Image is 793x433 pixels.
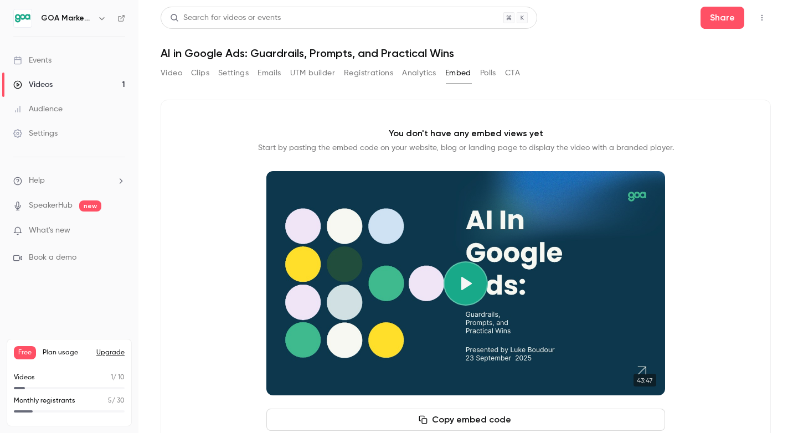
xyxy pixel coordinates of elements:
button: Play video [444,261,488,306]
button: Copy embed code [266,409,665,431]
button: Upgrade [96,348,125,357]
p: Start by pasting the embed code on your website, blog or landing page to display the video with a... [258,142,674,153]
h6: GOA Marketing [41,13,93,24]
button: Top Bar Actions [753,9,771,27]
p: Videos [14,373,35,383]
button: Settings [218,64,249,82]
span: new [79,200,101,212]
button: UTM builder [290,64,335,82]
div: Settings [13,128,58,139]
button: Registrations [344,64,393,82]
a: SpeakerHub [29,200,73,212]
time: 43:47 [634,374,656,386]
p: Monthly registrants [14,396,75,406]
button: Emails [258,64,281,82]
span: Free [14,346,36,359]
section: Cover [266,171,665,395]
div: Events [13,55,52,66]
img: GOA Marketing [14,9,32,27]
button: Share [701,7,744,29]
span: 5 [108,398,112,404]
button: Polls [480,64,496,82]
span: What's new [29,225,70,236]
h1: AI in Google Ads: Guardrails, Prompts, and Practical Wins [161,47,771,60]
p: You don't have any embed views yet [389,127,543,140]
p: / 10 [111,373,125,383]
span: Book a demo [29,252,76,264]
span: Help [29,175,45,187]
span: Plan usage [43,348,90,357]
p: / 30 [108,396,125,406]
div: Audience [13,104,63,115]
li: help-dropdown-opener [13,175,125,187]
button: CTA [505,64,520,82]
button: Analytics [402,64,436,82]
div: Search for videos or events [170,12,281,24]
span: 1 [111,374,113,381]
iframe: Noticeable Trigger [112,226,125,236]
div: Videos [13,79,53,90]
button: Video [161,64,182,82]
button: Embed [445,64,471,82]
button: Clips [191,64,209,82]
